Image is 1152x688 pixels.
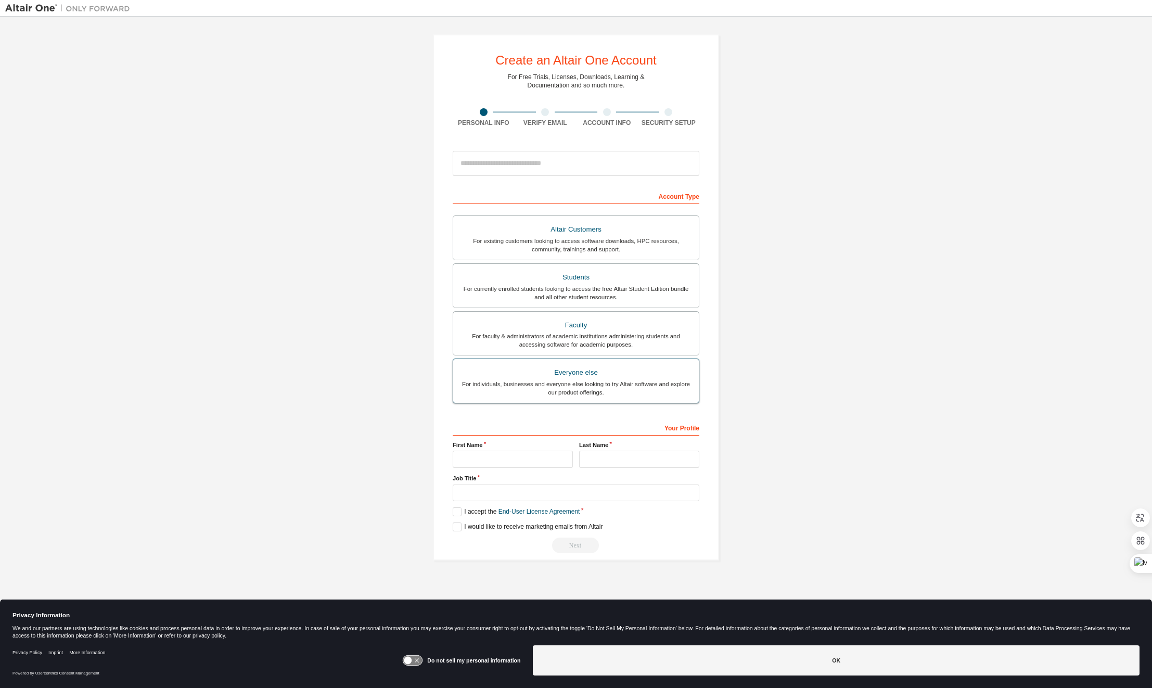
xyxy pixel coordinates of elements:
[576,119,638,127] div: Account Info
[459,318,693,333] div: Faculty
[459,237,693,253] div: For existing customers looking to access software downloads, HPC resources, community, trainings ...
[459,332,693,349] div: For faculty & administrators of academic institutions administering students and accessing softwa...
[5,3,135,14] img: Altair One
[515,119,577,127] div: Verify Email
[495,54,657,67] div: Create an Altair One Account
[459,222,693,237] div: Altair Customers
[638,119,700,127] div: Security Setup
[453,507,580,516] label: I accept the
[508,73,645,90] div: For Free Trials, Licenses, Downloads, Learning & Documentation and so much more.
[453,441,573,449] label: First Name
[453,538,699,553] div: Read and acccept EULA to continue
[453,419,699,436] div: Your Profile
[459,285,693,301] div: For currently enrolled students looking to access the free Altair Student Edition bundle and all ...
[498,508,580,515] a: End-User License Agreement
[459,380,693,397] div: For individuals, businesses and everyone else looking to try Altair software and explore our prod...
[453,119,515,127] div: Personal Info
[579,441,699,449] label: Last Name
[459,365,693,380] div: Everyone else
[459,270,693,285] div: Students
[453,523,603,531] label: I would like to receive marketing emails from Altair
[453,474,699,482] label: Job Title
[453,187,699,204] div: Account Type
